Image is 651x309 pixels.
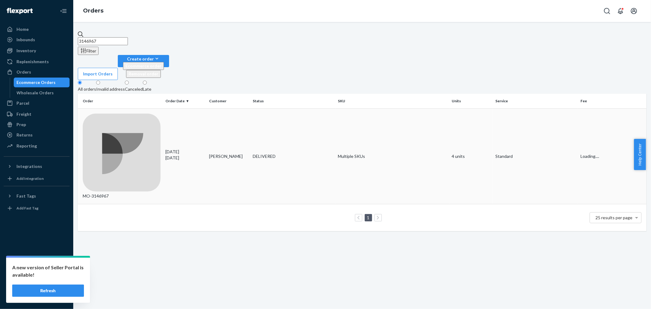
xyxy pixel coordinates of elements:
[495,153,576,159] p: Standard
[4,292,70,302] button: Give Feedback
[449,94,493,108] th: Units
[96,86,125,92] div: Invalid address
[118,55,169,67] button: Create orderEcommerce orderRemoval order
[4,141,70,151] a: Reporting
[250,94,335,108] th: Status
[143,86,151,92] div: Late
[209,98,248,104] div: Customer
[16,48,36,54] div: Inventory
[16,122,26,128] div: Prep
[78,47,99,55] button: Filter
[14,78,70,87] a: Ecommerce Orders
[96,81,100,85] input: Invalid address
[16,132,33,138] div: Returns
[4,35,70,45] a: Inbounds
[83,114,161,199] div: MO-3146967
[4,162,70,171] button: Integrations
[126,70,161,78] button: Removal order
[4,282,70,291] a: Help Center
[4,46,70,56] a: Inventory
[128,71,158,76] span: Removal order
[4,120,70,129] a: Prep
[614,5,627,17] button: Open notifications
[7,8,33,14] img: Flexport logo
[78,94,163,108] th: Order
[78,68,118,80] button: Import Orders
[578,94,646,108] th: Fee
[17,90,54,96] div: Wholesale Orders
[601,5,613,17] button: Open Search Box
[4,109,70,119] a: Freight
[596,215,633,220] span: 25 results per page
[16,205,38,211] div: Add Fast Tag
[366,215,371,220] a: Page 1 is your current page
[16,143,37,149] div: Reporting
[125,81,129,85] input: Canceled
[123,56,164,62] div: Create order
[16,163,42,169] div: Integrations
[78,86,96,92] div: All orders
[80,48,96,54] div: Filter
[628,5,640,17] button: Open account menu
[253,153,333,159] div: DELIVERED
[12,285,84,297] button: Refresh
[16,111,31,117] div: Freight
[4,130,70,140] a: Returns
[4,271,70,281] a: Talk to Support
[163,94,207,108] th: Order Date
[4,203,70,213] a: Add Fast Tag
[125,63,161,68] span: Ecommerce order
[4,98,70,108] a: Parcel
[83,7,103,14] a: Orders
[634,139,646,170] button: Help Center
[336,108,450,204] td: Multiple SKUs
[4,261,70,271] a: Settings
[12,264,84,278] p: A new version of Seller Portal is available!
[16,176,44,181] div: Add Integration
[16,69,31,75] div: Orders
[17,79,56,85] div: Ecommerce Orders
[16,26,29,32] div: Home
[57,5,70,17] button: Close Navigation
[336,94,450,108] th: SKU
[4,174,70,184] a: Add Integration
[16,100,29,106] div: Parcel
[165,149,204,161] div: [DATE]
[78,81,82,85] input: All orders
[4,67,70,77] a: Orders
[4,24,70,34] a: Home
[165,155,204,161] p: [DATE]
[14,88,70,98] a: Wholesale Orders
[449,108,493,204] td: 4 units
[4,57,70,67] a: Replenishments
[493,94,578,108] th: Service
[78,37,128,45] input: Search orders
[16,59,49,65] div: Replenishments
[78,2,108,20] ol: breadcrumbs
[123,62,164,70] button: Ecommerce order
[4,191,70,201] button: Fast Tags
[143,81,147,85] input: Late
[16,37,35,43] div: Inbounds
[207,108,250,204] td: [PERSON_NAME]
[16,193,36,199] div: Fast Tags
[125,86,143,92] div: Canceled
[578,108,646,204] td: Loading....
